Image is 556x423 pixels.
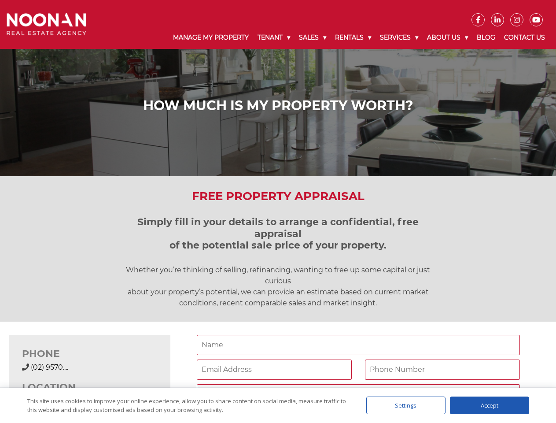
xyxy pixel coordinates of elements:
a: Tenant [253,26,295,49]
h3: LOCATION [22,382,157,393]
a: Rentals [331,26,376,49]
div: This site uses cookies to improve your online experience, allow you to share content on social me... [27,397,349,414]
a: Click to reveal phone number [31,363,68,371]
a: Contact Us [500,26,549,49]
p: Whether you’re thinking of selling, refinancing, wanting to free up some capital or just curious ... [113,264,443,308]
input: Phone Number [365,360,520,380]
div: Settings [366,397,446,414]
img: Noonan Real Estate Agency [7,13,86,35]
h3: Simply fill in your details to arrange a confidential, free appraisal of the potential sale price... [113,216,443,251]
a: About Us [423,26,472,49]
h2: Free Property Appraisal [9,189,547,203]
h1: How Much is My Property Worth? [9,98,547,114]
input: Name [197,335,520,355]
a: Sales [295,26,331,49]
a: Manage My Property [169,26,253,49]
a: Services [376,26,423,49]
input: Email Address [197,360,352,380]
input: Address [197,384,520,404]
span: (02) 9570.... [31,363,68,371]
h3: PHONE [22,348,157,360]
a: Blog [472,26,500,49]
div: Accept [450,397,529,414]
